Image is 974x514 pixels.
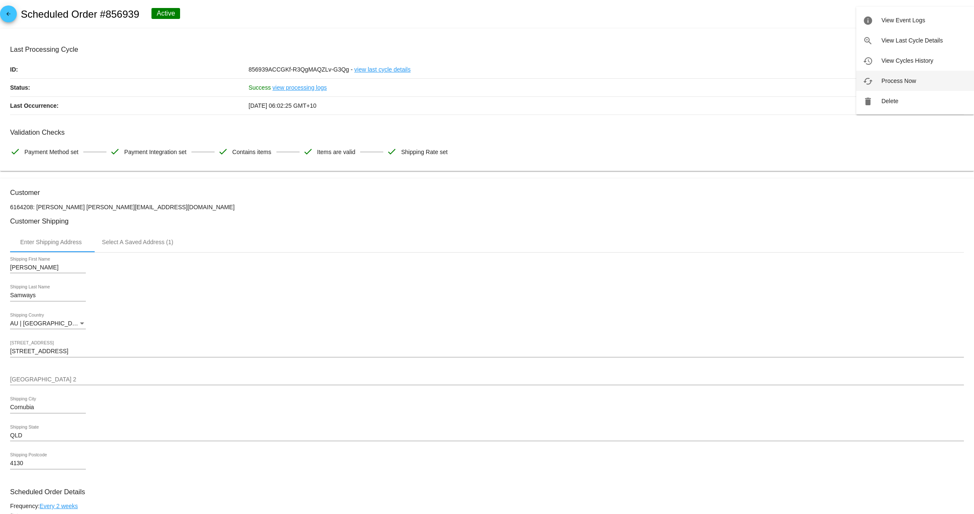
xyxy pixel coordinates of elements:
span: Delete [881,98,898,104]
span: View Last Cycle Details [881,37,943,44]
span: View Event Logs [881,17,925,24]
mat-icon: info [863,16,873,26]
mat-icon: zoom_in [863,36,873,46]
mat-icon: cached [863,76,873,86]
span: Process Now [881,77,916,84]
mat-icon: delete [863,96,873,107]
span: View Cycles History [881,57,933,64]
mat-icon: history [863,56,873,66]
